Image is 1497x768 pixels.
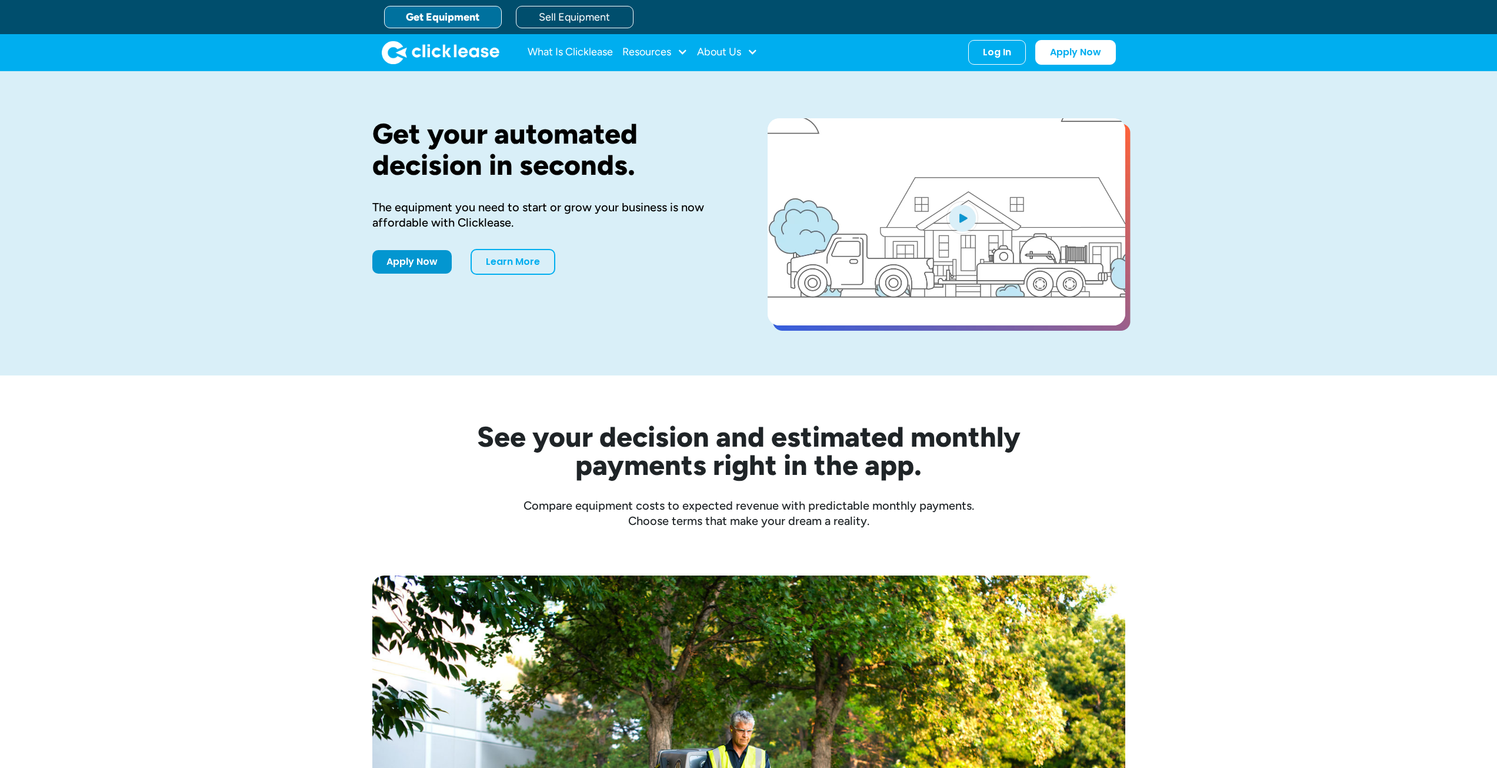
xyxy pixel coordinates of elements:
[419,423,1078,479] h2: See your decision and estimated monthly payments right in the app.
[946,201,978,234] img: Blue play button logo on a light blue circular background
[382,41,499,64] img: Clicklease logo
[372,118,730,181] h1: Get your automated decision in seconds.
[516,6,634,28] a: Sell Equipment
[372,498,1125,528] div: Compare equipment costs to expected revenue with predictable monthly payments. Choose terms that ...
[372,250,452,274] a: Apply Now
[471,249,555,275] a: Learn More
[768,118,1125,325] a: open lightbox
[1035,40,1116,65] a: Apply Now
[382,41,499,64] a: home
[983,46,1011,58] div: Log In
[622,41,688,64] div: Resources
[384,6,502,28] a: Get Equipment
[697,41,758,64] div: About Us
[528,41,613,64] a: What Is Clicklease
[372,200,730,230] div: The equipment you need to start or grow your business is now affordable with Clicklease.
